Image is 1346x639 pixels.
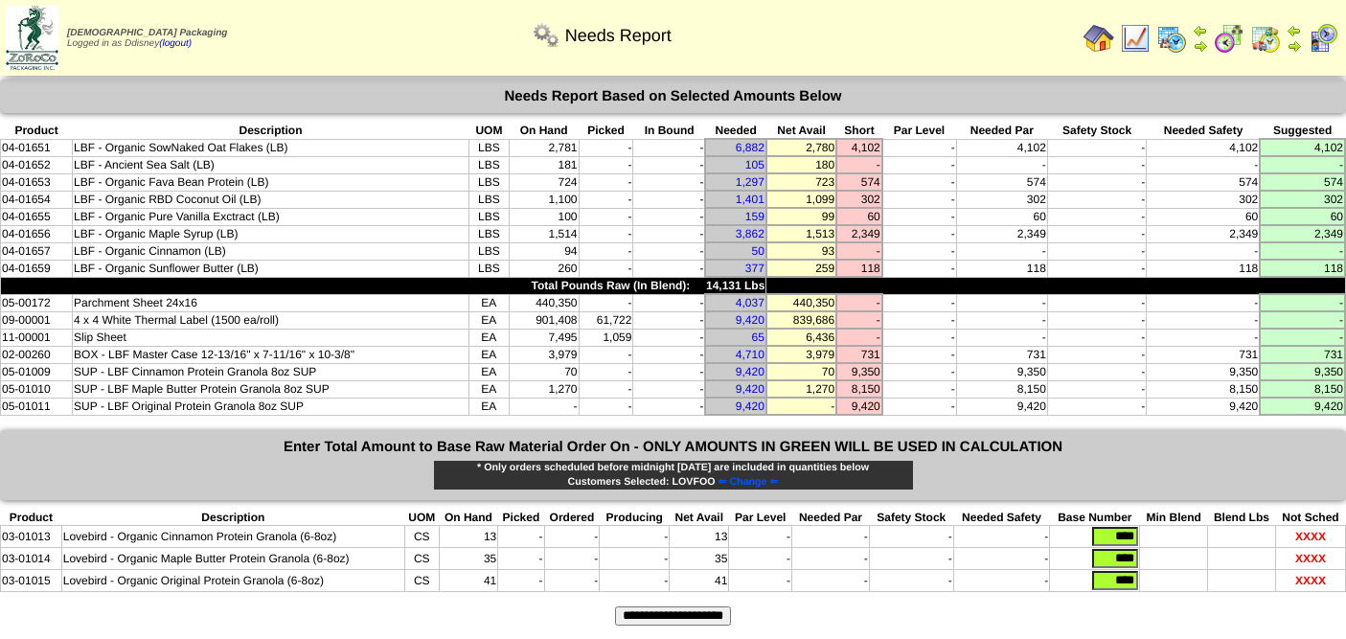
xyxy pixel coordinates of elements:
[1147,380,1260,398] td: 8,150
[736,365,764,378] a: 9,420
[1047,311,1147,329] td: -
[509,346,579,363] td: 3,979
[579,123,633,139] th: Picked
[736,193,764,206] a: 1,401
[544,570,600,592] td: -
[1047,208,1147,225] td: -
[956,260,1047,277] td: 118
[729,570,792,592] td: -
[882,191,956,208] td: -
[600,570,670,592] td: -
[1287,23,1302,38] img: arrowleft.gif
[745,158,764,171] a: 105
[1,191,73,208] td: 04-01654
[1,311,73,329] td: 09-00001
[509,191,579,208] td: 1,100
[1214,23,1244,54] img: calendarblend.gif
[73,173,469,191] td: LBF - Organic Fava Bean Protein (LB)
[956,123,1047,139] th: Needed Par
[670,526,729,548] td: 13
[1147,329,1260,346] td: -
[61,526,404,548] td: Lovebird - Organic Cinnamon Protein Granola (6-8oz)
[509,173,579,191] td: 724
[633,242,705,260] td: -
[509,139,579,156] td: 2,781
[509,123,579,139] th: On Hand
[705,123,765,139] th: Needed
[73,380,469,398] td: SUP - LBF Maple Butter Protein Granola 8oz SUP
[1260,173,1345,191] td: 574
[1260,294,1345,311] td: -
[531,20,561,51] img: workflow.png
[633,398,705,415] td: -
[633,363,705,380] td: -
[1,510,62,526] th: Product
[73,191,469,208] td: LBF - Organic RBD Coconut Oil (LB)
[882,294,956,311] td: -
[1,363,73,380] td: 05-01009
[1047,173,1147,191] td: -
[61,510,404,526] th: Description
[61,570,404,592] td: Lovebird - Organic Original Protein Granola (6-8oz)
[792,548,870,570] td: -
[953,526,1050,548] td: -
[439,526,498,548] td: 13
[61,548,404,570] td: Lovebird - Organic Maple Butter Protein Granola (6-8oz)
[1047,380,1147,398] td: -
[579,260,633,277] td: -
[956,311,1047,329] td: -
[468,139,509,156] td: LBS
[1260,242,1345,260] td: -
[468,123,509,139] th: UOM
[633,139,705,156] td: -
[439,570,498,592] td: 41
[1,346,73,363] td: 02-00260
[1260,123,1345,139] th: Suggested
[1260,346,1345,363] td: 731
[1260,139,1345,156] td: 4,102
[836,242,882,260] td: -
[1,548,62,570] td: 03-01014
[1156,23,1187,54] img: calendarprod.gif
[544,526,600,548] td: -
[766,346,836,363] td: 3,979
[404,526,439,548] td: CS
[1147,242,1260,260] td: -
[836,311,882,329] td: -
[468,225,509,242] td: LBS
[766,398,836,415] td: -
[882,123,956,139] th: Par Level
[468,311,509,329] td: EA
[509,380,579,398] td: 1,270
[1047,398,1147,415] td: -
[1147,363,1260,380] td: 9,350
[766,363,836,380] td: 70
[468,260,509,277] td: LBS
[1,398,73,415] td: 05-01011
[509,242,579,260] td: 94
[159,38,192,49] a: (logout)
[1,225,73,242] td: 04-01656
[1,173,73,191] td: 04-01653
[736,382,764,396] a: 9,420
[766,242,836,260] td: 93
[956,380,1047,398] td: 8,150
[766,173,836,191] td: 723
[836,123,882,139] th: Short
[509,294,579,311] td: 440,350
[633,329,705,346] td: -
[1147,139,1260,156] td: 4,102
[1147,311,1260,329] td: -
[1,380,73,398] td: 05-01010
[882,380,956,398] td: -
[953,570,1050,592] td: -
[836,191,882,208] td: 302
[1047,191,1147,208] td: -
[1147,173,1260,191] td: 574
[1,139,73,156] td: 04-01651
[836,173,882,191] td: 574
[633,156,705,173] td: -
[404,570,439,592] td: CS
[956,208,1047,225] td: 60
[1,294,73,311] td: 05-00172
